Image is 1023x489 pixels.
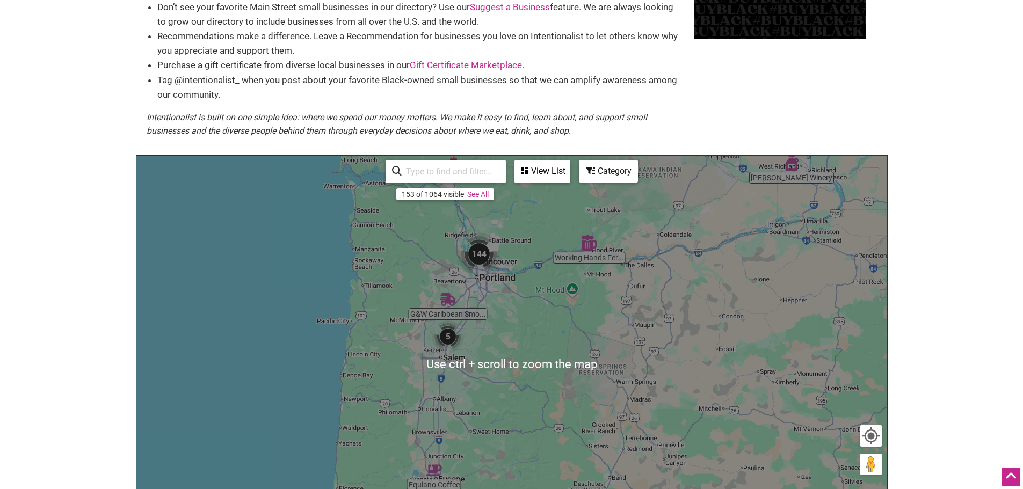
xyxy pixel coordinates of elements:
li: Recommendations make a difference. Leave a Recommendation for businesses you love on Intentionali... [157,29,684,58]
button: Your Location [860,425,882,447]
div: 144 [453,228,505,280]
div: See a list of the visible businesses [514,160,570,183]
button: Drag Pegman onto the map to open Street View [860,454,882,475]
a: Suggest a Business [470,2,550,12]
a: See All [467,190,489,199]
div: Working Hands Fermentation [577,231,601,256]
div: Filter by category [579,160,638,183]
div: View List [516,161,569,181]
em: Intentionalist is built on one simple idea: where we spend our money matters. We make it easy to ... [147,112,647,136]
a: Gift Certificate Marketplace [410,60,522,70]
div: Frichette Winery [779,151,804,176]
li: Tag @intentionalist_ when you post about your favorite Black-owned small businesses so that we ca... [157,73,684,102]
input: Type to find and filter... [402,161,499,182]
div: 153 of 1064 visible [402,190,464,199]
div: Category [580,161,637,181]
div: Equiano Coffee [422,458,446,483]
div: Type to search and filter [386,160,506,183]
div: Scroll Back to Top [1002,468,1020,486]
div: 5 [427,316,468,357]
div: G&W Caribbean Smoked BBQ [436,287,460,312]
li: Purchase a gift certificate from diverse local businesses in our . [157,58,684,72]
